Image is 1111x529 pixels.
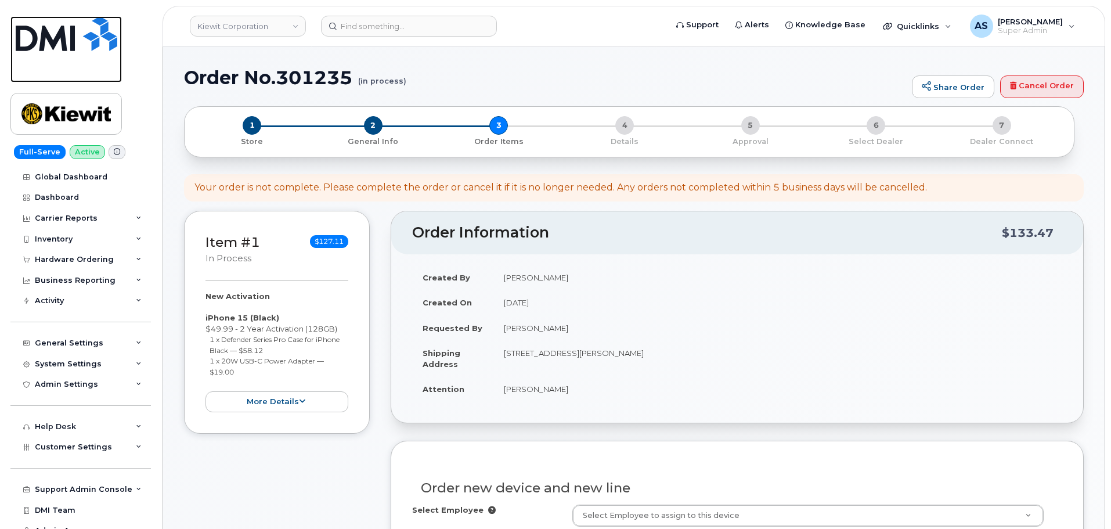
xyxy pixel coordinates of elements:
td: [STREET_ADDRESS][PERSON_NAME] [493,340,1062,376]
div: $49.99 - 2 Year Activation (128GB) [205,291,348,412]
div: $133.47 [1002,222,1054,244]
a: Item #1 [205,234,260,250]
strong: iPhone 15 (Black) [205,313,279,322]
p: General Info [315,136,432,147]
i: Selection will overwrite employee Name, Number, City and Business Units inputs [488,506,496,514]
h3: Order new device and new line [421,481,1054,495]
strong: Attention [423,384,464,394]
a: Select Employee to assign to this device [573,505,1043,526]
a: 2 General Info [311,135,437,147]
strong: Created On [423,298,472,307]
span: 1 [243,116,261,135]
small: 1 x 20W USB-C Power Adapter — $19.00 [210,357,324,376]
a: Cancel Order [1000,75,1084,99]
p: Store [199,136,306,147]
span: 2 [364,116,383,135]
h1: Order No.301235 [184,67,906,88]
small: 1 x Defender Series Pro Case for iPhone Black — $58.12 [210,335,340,355]
div: Your order is not complete. Please complete the order or cancel it if it is no longer needed. Any... [194,181,927,195]
strong: Created By [423,273,470,282]
td: [PERSON_NAME] [493,376,1062,402]
h2: Order Information [412,225,1002,241]
td: [PERSON_NAME] [493,265,1062,290]
td: [DATE] [493,290,1062,315]
a: Share Order [912,75,994,99]
small: (in process) [358,67,406,85]
label: Select Employee [412,505,484,516]
td: [PERSON_NAME] [493,315,1062,341]
a: 1 Store [194,135,311,147]
strong: New Activation [205,292,270,301]
span: Select Employee to assign to this device [576,510,740,521]
strong: Requested By [423,323,482,333]
span: $127.11 [310,235,348,248]
strong: Shipping Address [423,348,460,369]
button: more details [205,391,348,413]
iframe: Messenger Launcher [1060,478,1102,520]
small: in process [205,253,251,264]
